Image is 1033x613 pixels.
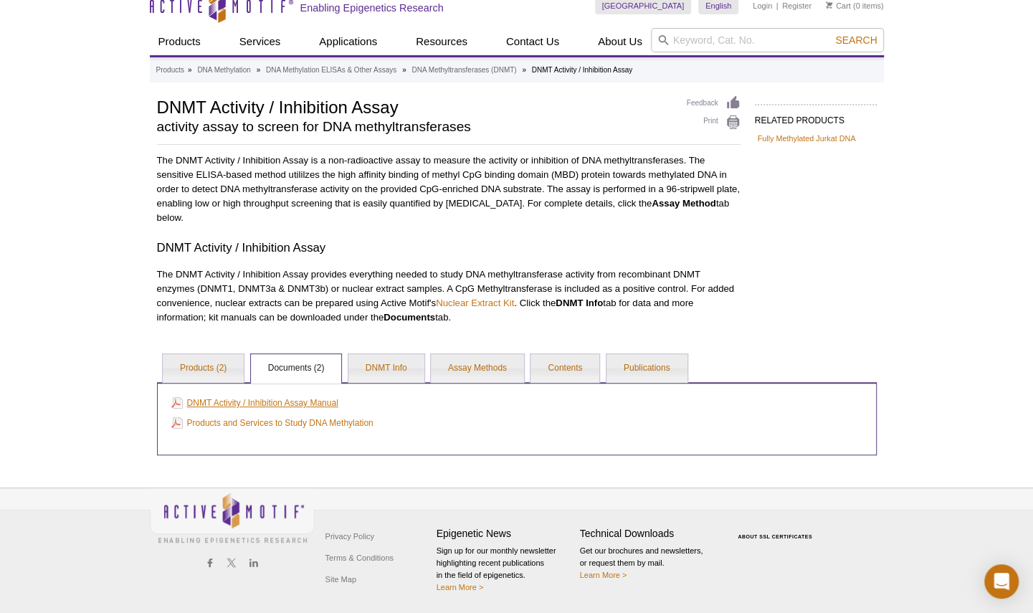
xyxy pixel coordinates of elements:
[835,34,877,46] span: Search
[251,354,342,383] a: Documents (2)
[580,571,627,579] a: Learn More >
[157,95,672,117] h1: DNMT Activity / Inhibition Assay
[826,1,851,11] a: Cart
[437,528,573,540] h4: Epigenetic News
[257,66,261,74] li: »
[758,132,856,145] a: Fully Methylated Jurkat DNA
[782,1,811,11] a: Register
[826,1,832,9] img: Your Cart
[157,153,741,225] p: The DNMT Activity / Inhibition Assay is a non-radioactive assay to measure the activity or inhibi...
[738,534,812,539] a: ABOUT SSL CERTIFICATES
[723,513,831,545] table: Click to Verify - This site chose Symantec SSL for secure e-commerce and confidential communicati...
[157,239,741,257] h3: DNMT Activity / Inhibition Assay
[197,64,250,77] a: DNA Methylation
[651,28,884,52] input: Keyword, Cat. No.
[753,1,772,11] a: Login
[437,583,484,591] a: Learn More >
[530,354,599,383] a: Contents
[556,298,603,308] strong: DNMT Info
[984,564,1019,599] div: Open Intercom Messenger
[431,354,524,383] a: Assay Methods
[171,395,338,411] a: DNMT Activity / Inhibition Assay Manual
[407,28,476,55] a: Resources
[157,120,672,133] h2: activity assay to screen for DNA methyltransferases
[436,298,514,308] a: Nuclear Extract Kit
[163,354,244,383] a: Products (2)
[580,545,716,581] p: Get our brochures and newsletters, or request them by mail.
[266,64,396,77] a: DNA Methylation ELISAs & Other Assays
[231,28,290,55] a: Services
[755,104,877,130] h2: RELATED PRODUCTS
[532,66,632,74] li: DNMT Activity / Inhibition Assay
[411,64,516,77] a: DNA Methyltransferases (DNMT)
[348,354,424,383] a: DNMT Info
[188,66,192,74] li: »
[322,569,360,590] a: Site Map
[384,312,435,323] strong: Documents
[831,34,881,47] button: Search
[300,1,444,14] h2: Enabling Epigenetics Research
[171,415,373,431] a: Products and Services to Study DNA Methylation
[687,115,741,130] a: Print
[322,526,378,547] a: Privacy Policy
[652,198,715,209] strong: Assay Method
[150,488,315,546] img: Active Motif,
[498,28,568,55] a: Contact Us
[606,354,687,383] a: Publications
[437,545,573,594] p: Sign up for our monthly newsletter highlighting recent publications in the field of epigenetics.
[156,64,184,77] a: Products
[580,528,716,540] h4: Technical Downloads
[402,66,406,74] li: »
[322,547,397,569] a: Terms & Conditions
[157,267,741,325] p: The DNMT Activity / Inhibition Assay provides everything needed to study DNA methyltransferase ac...
[687,95,741,111] a: Feedback
[522,66,526,74] li: »
[310,28,386,55] a: Applications
[150,28,209,55] a: Products
[589,28,651,55] a: About Us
